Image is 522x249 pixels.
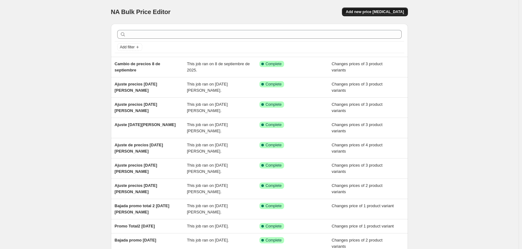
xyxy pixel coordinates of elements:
span: This job ran on [DATE][PERSON_NAME]. [187,143,228,154]
span: Changes prices of 3 product variants [332,163,383,174]
span: This job ran on 8 de septiembre de 2025. [187,61,250,72]
span: Complete [266,82,282,87]
span: Ajuste precios [DATE][PERSON_NAME] [115,183,157,194]
span: Ajuste [DATE][PERSON_NAME] [115,122,176,127]
button: Add filter [117,43,142,51]
button: Add new price [MEDICAL_DATA] [342,7,408,16]
span: Complete [266,224,282,229]
span: This job ran on [DATE][PERSON_NAME]. [187,82,228,93]
span: Complete [266,122,282,127]
span: This job ran on [DATE][PERSON_NAME]. [187,122,228,133]
span: Add new price [MEDICAL_DATA] [346,9,404,14]
span: Complete [266,238,282,243]
span: Changes price of 1 product variant [332,203,394,208]
span: Bajada promo [DATE] [115,238,156,242]
span: Changes prices of 2 product variants [332,183,383,194]
span: NA Bulk Price Editor [111,8,171,15]
span: This job ran on [DATE]. [187,238,229,242]
span: Complete [266,183,282,188]
span: Cambio de precios 8 de septiembre [115,61,160,72]
span: This job ran on [DATE][PERSON_NAME]. [187,102,228,113]
span: This job ran on [DATE][PERSON_NAME]. [187,183,228,194]
span: Complete [266,61,282,66]
span: Complete [266,203,282,208]
span: Changes prices of 3 product variants [332,122,383,133]
span: Ajuste precios [DATE][PERSON_NAME] [115,163,157,174]
span: Ajuste precios [DATE][PERSON_NAME] [115,102,157,113]
span: Changes prices of 3 product variants [332,61,383,72]
span: Ajuste precios [DATE][PERSON_NAME] [115,82,157,93]
span: Changes price of 1 product variant [332,224,394,228]
span: Bajada promo total 2 [DATE][PERSON_NAME] [115,203,169,214]
span: Changes prices of 3 product variants [332,82,383,93]
span: This job ran on [DATE][PERSON_NAME]. [187,163,228,174]
span: Ajuste de precios [DATE][PERSON_NAME] [115,143,163,154]
span: Changes prices of 4 product variants [332,143,383,154]
span: Changes prices of 3 product variants [332,102,383,113]
span: This job ran on [DATE][PERSON_NAME]. [187,203,228,214]
span: Complete [266,163,282,168]
span: Complete [266,143,282,148]
span: Changes prices of 2 product variants [332,238,383,249]
span: Add filter [120,45,135,50]
span: Complete [266,102,282,107]
span: This job ran on [DATE]. [187,224,229,228]
span: Promo Total2 [DATE] [115,224,155,228]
